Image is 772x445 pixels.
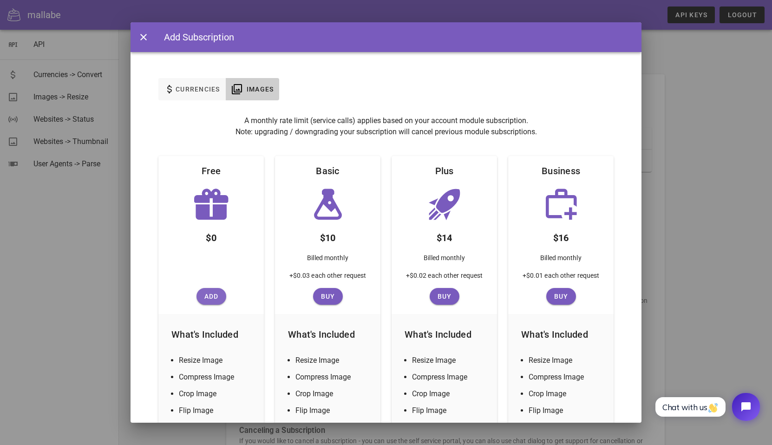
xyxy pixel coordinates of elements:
[397,320,491,349] div: What's Included
[430,288,459,305] button: Buy
[550,293,572,300] span: Buy
[295,422,371,433] li: Rotate Image
[529,388,604,399] li: Crop Image
[295,372,371,383] li: Compress Image
[546,223,576,249] div: $16
[515,270,607,288] div: +$0.01 each other request
[429,223,460,249] div: $14
[155,30,234,44] div: Add Subscription
[179,355,255,366] li: Resize Image
[179,405,255,416] li: Flip Image
[295,355,371,366] li: Resize Image
[179,372,255,383] li: Compress Image
[179,388,255,399] li: Crop Image
[281,320,375,349] div: What's Included
[313,288,343,305] button: Buy
[412,372,488,383] li: Compress Image
[175,85,220,93] span: Currencies
[416,249,472,270] div: Billed monthly
[412,355,488,366] li: Resize Image
[428,156,461,186] div: Plus
[412,422,488,433] li: Rotate Image
[282,270,374,288] div: +$0.03 each other request
[300,249,355,270] div: Billed monthly
[412,388,488,399] li: Crop Image
[194,156,228,186] div: Free
[295,405,371,416] li: Flip Image
[399,270,491,288] div: +$0.02 each other request
[158,115,614,137] p: A monthly rate limit (service calls) applies based on your account module subscription. Note: upg...
[308,156,347,186] div: Basic
[198,223,224,249] div: $0
[246,85,274,93] span: Images
[546,288,576,305] button: Buy
[196,288,226,305] button: Add
[533,249,589,270] div: Billed monthly
[412,405,488,416] li: Flip Image
[514,320,608,349] div: What's Included
[433,293,456,300] span: Buy
[317,293,339,300] span: Buy
[529,355,604,366] li: Resize Image
[226,78,280,100] button: Images
[200,293,222,300] span: Add
[179,422,255,433] li: Rotate Image
[164,320,258,349] div: What's Included
[313,223,343,249] div: $10
[529,405,604,416] li: Flip Image
[158,78,226,100] button: Currencies
[645,385,768,429] iframe: Tidio Chat
[295,388,371,399] li: Crop Image
[529,372,604,383] li: Compress Image
[529,422,604,433] li: Rotate Image
[534,156,588,186] div: Business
